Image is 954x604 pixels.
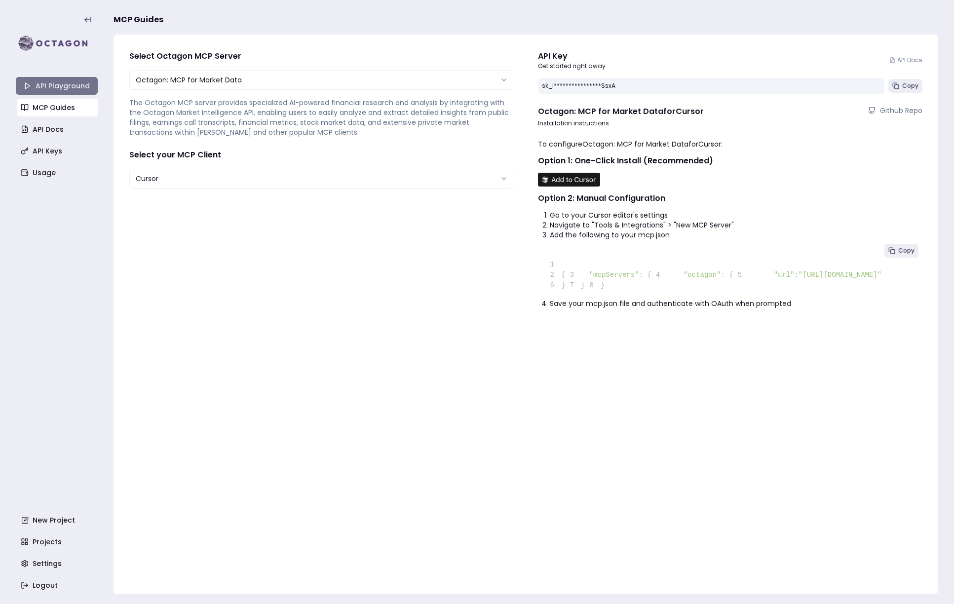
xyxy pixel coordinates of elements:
p: Installation instructions [538,119,923,127]
span: 1 [546,260,562,270]
button: Copy [888,79,922,93]
span: : { [721,271,733,279]
a: API Playground [16,77,98,95]
h4: Select your MCP Client [129,149,514,161]
button: Copy [884,244,918,258]
span: "mcpServers" [589,271,639,279]
p: To configure Octagon: MCP for Market Data for Cursor : [538,139,923,149]
a: API Docs [889,56,922,64]
a: Github Repo [868,106,922,115]
a: Usage [17,164,99,182]
img: Install MCP Server [538,173,600,187]
span: "url" [774,271,795,279]
span: 6 [546,280,562,291]
a: New Project [17,511,99,529]
h4: Select Octagon MCP Server [129,50,514,62]
h2: Option 2: Manual Configuration [538,192,923,204]
img: logo-rect-yK7x_WSZ.svg [16,34,98,53]
h4: Octagon: MCP for Market Data for Cursor [538,106,704,117]
span: "octagon" [684,271,721,279]
span: 4 [651,270,667,280]
span: Copy [902,82,918,90]
h2: Option 1: One-Click Install (Recommended) [538,155,923,167]
a: Projects [17,533,99,551]
p: Get started right away [538,62,606,70]
span: : { [639,271,651,279]
span: { [546,271,566,279]
li: Save your mcp.json file and authenticate with OAuth when prompted [550,299,923,308]
span: "[URL][DOMAIN_NAME]" [799,271,881,279]
a: MCP Guides [17,99,99,116]
span: Copy [898,247,915,255]
span: : [795,271,799,279]
span: } [585,281,605,289]
a: Settings [17,555,99,572]
a: Logout [17,576,99,594]
span: } [546,281,566,289]
a: API Docs [17,120,99,138]
span: MCP Guides [114,14,163,26]
span: 2 [546,270,562,280]
span: 3 [565,270,581,280]
span: } [565,281,585,289]
span: Github Repo [880,106,922,115]
span: 7 [565,280,581,291]
li: Navigate to "Tools & Integrations" > "New MCP Server" [550,220,923,230]
div: API Key [538,50,606,62]
li: Add the following to your mcp.json [550,230,923,240]
p: The Octagon MCP server provides specialized AI-powered financial research and analysis by integra... [129,98,514,137]
span: 8 [585,280,601,291]
a: API Keys [17,142,99,160]
span: 5 [733,270,749,280]
li: Go to your Cursor editor's settings [550,210,923,220]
